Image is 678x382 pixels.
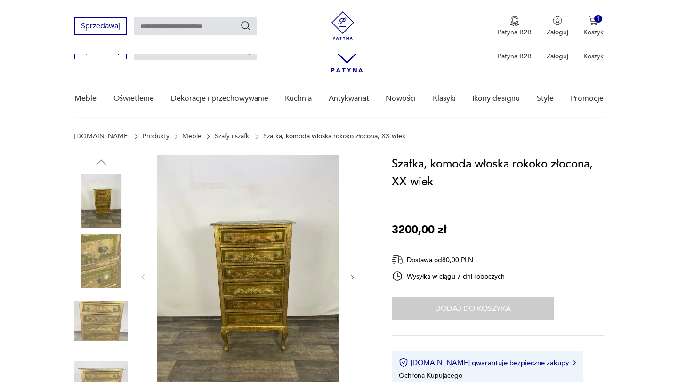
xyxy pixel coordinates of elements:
[547,28,568,37] p: Zaloguj
[571,80,604,117] a: Promocje
[143,133,169,140] a: Produkty
[240,20,251,32] button: Szukaj
[553,16,562,25] img: Ikonka użytkownika
[74,294,128,348] img: Zdjęcie produktu Szafka, komoda włoska rokoko złocona, XX wiek
[399,358,575,367] button: [DOMAIN_NAME] gwarantuje bezpieczne zakupy
[392,221,446,239] p: 3200,00 zł
[263,133,405,140] p: Szafka, komoda włoska rokoko złocona, XX wiek
[182,133,202,140] a: Meble
[74,17,127,35] button: Sprzedawaj
[74,24,127,30] a: Sprzedawaj
[171,80,268,117] a: Dekoracje i przechowywanie
[510,16,519,26] img: Ikona medalu
[329,11,357,40] img: Patyna - sklep z meblami i dekoracjami vintage
[498,52,532,61] p: Patyna B2B
[589,16,598,25] img: Ikona koszyka
[392,155,603,191] h1: Szafka, komoda włoska rokoko złocona, XX wiek
[392,254,505,266] div: Dostawa od 80,00 PLN
[74,234,128,288] img: Zdjęcie produktu Szafka, komoda włoska rokoko złocona, XX wiek
[399,371,462,380] li: Ochrona Kupującego
[537,80,554,117] a: Style
[215,133,250,140] a: Szafy i szafki
[472,80,520,117] a: Ikony designu
[498,16,532,37] button: Patyna B2B
[392,271,505,282] div: Wysyłka w ciągu 7 dni roboczych
[433,80,456,117] a: Klasyki
[573,360,576,365] img: Ikona strzałki w prawo
[74,48,127,55] a: Sprzedawaj
[392,254,403,266] img: Ikona dostawy
[74,80,97,117] a: Meble
[583,28,604,37] p: Koszyk
[74,133,129,140] a: [DOMAIN_NAME]
[399,358,408,367] img: Ikona certyfikatu
[583,52,604,61] p: Koszyk
[594,15,602,23] div: 1
[547,16,568,37] button: Zaloguj
[285,80,312,117] a: Kuchnia
[498,28,532,37] p: Patyna B2B
[329,80,369,117] a: Antykwariat
[547,52,568,61] p: Zaloguj
[113,80,154,117] a: Oświetlenie
[583,16,604,37] button: 1Koszyk
[386,80,416,117] a: Nowości
[498,16,532,37] a: Ikona medaluPatyna B2B
[74,174,128,228] img: Zdjęcie produktu Szafka, komoda włoska rokoko złocona, XX wiek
